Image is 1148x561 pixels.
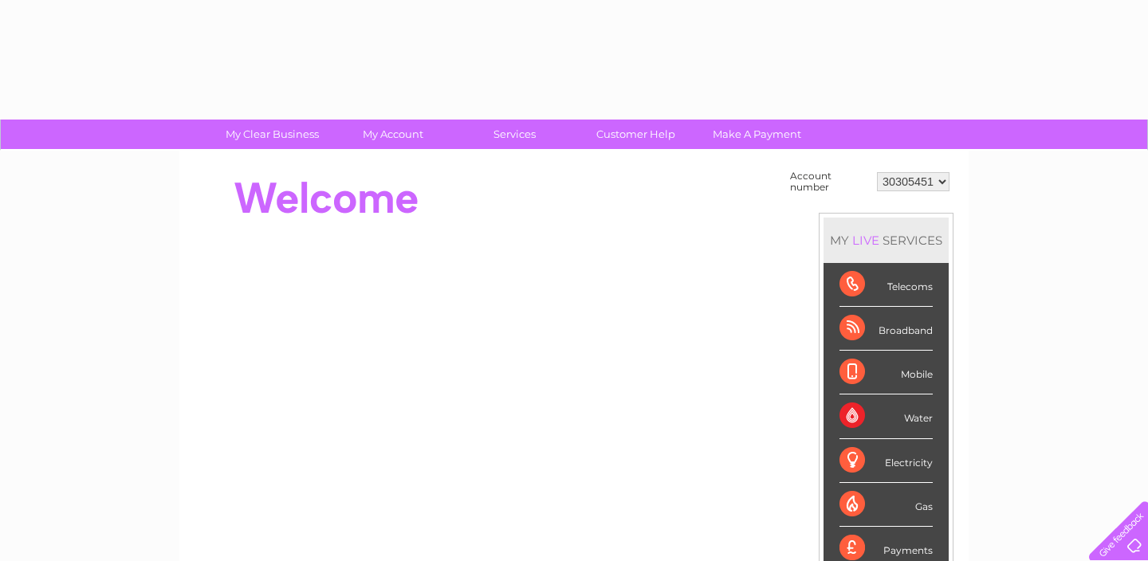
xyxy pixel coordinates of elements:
div: LIVE [849,233,883,248]
div: Mobile [839,351,933,394]
a: Services [449,120,580,149]
a: Make A Payment [691,120,823,149]
a: Customer Help [570,120,702,149]
div: Electricity [839,439,933,483]
a: My Clear Business [206,120,338,149]
div: Telecoms [839,263,933,307]
div: Broadband [839,307,933,351]
td: Account number [786,167,873,197]
div: Water [839,394,933,438]
div: MY SERVICES [824,218,949,263]
div: Gas [839,483,933,527]
a: My Account [328,120,459,149]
